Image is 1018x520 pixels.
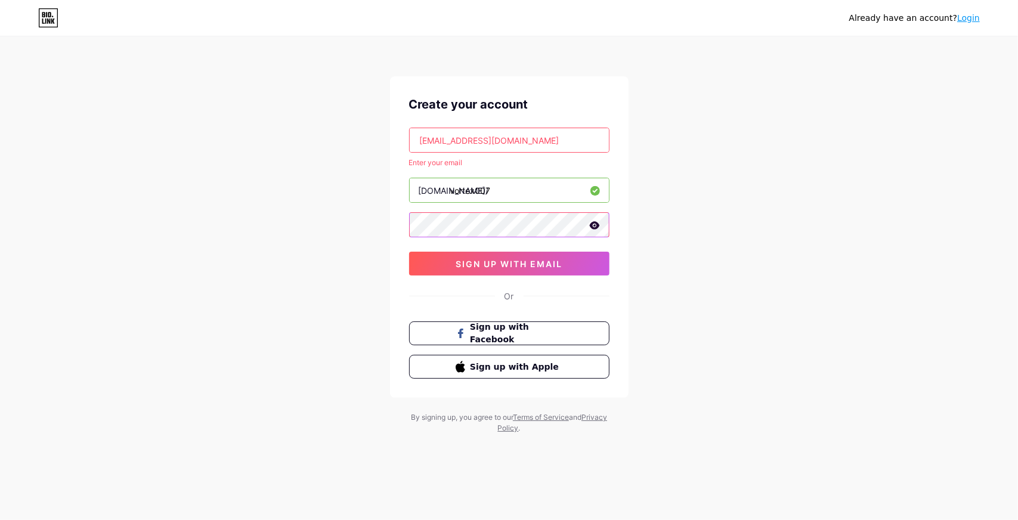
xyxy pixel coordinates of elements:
[470,321,562,346] span: Sign up with Facebook
[456,259,562,269] span: sign up with email
[849,12,980,24] div: Already have an account?
[409,95,609,113] div: Create your account
[409,252,609,276] button: sign up with email
[409,157,609,168] div: Enter your email
[957,13,980,23] a: Login
[409,355,609,379] button: Sign up with Apple
[410,178,609,202] input: username
[409,321,609,345] button: Sign up with Facebook
[410,128,609,152] input: Email
[408,412,611,434] div: By signing up, you agree to our and .
[419,184,489,197] div: [DOMAIN_NAME]/
[470,361,562,373] span: Sign up with Apple
[513,413,569,422] a: Terms of Service
[505,290,514,302] div: Or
